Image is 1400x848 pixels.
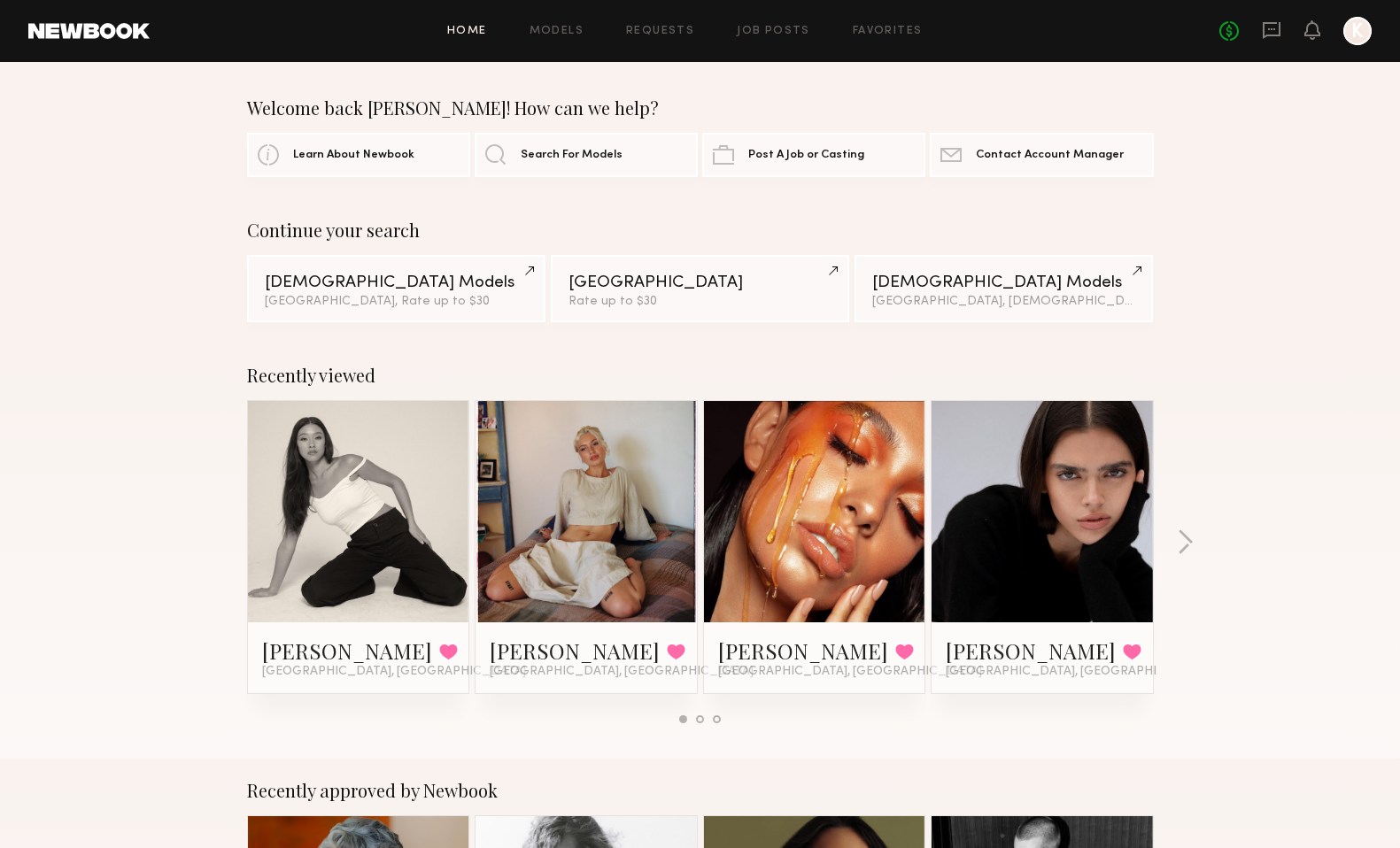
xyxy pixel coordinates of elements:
div: Recently approved by Newbook [247,780,1154,801]
div: [GEOGRAPHIC_DATA] [569,274,831,291]
span: [GEOGRAPHIC_DATA], [GEOGRAPHIC_DATA] [946,665,1210,679]
a: [PERSON_NAME] [718,636,888,665]
a: [DEMOGRAPHIC_DATA] Models[GEOGRAPHIC_DATA], Rate up to $30 [247,255,545,322]
div: Continue your search [247,220,1154,241]
span: Contact Account Manager [976,150,1124,161]
div: [GEOGRAPHIC_DATA], Rate up to $30 [265,296,528,308]
a: Contact Account Manager [930,133,1153,177]
a: Models [530,26,584,37]
div: Recently viewed [247,365,1154,386]
a: [PERSON_NAME] [262,636,432,665]
span: [GEOGRAPHIC_DATA], [GEOGRAPHIC_DATA] [262,665,526,679]
div: [DEMOGRAPHIC_DATA] Models [265,274,528,291]
span: Post A Job or Casting [748,150,864,161]
a: [PERSON_NAME] [946,636,1116,665]
a: Job Posts [737,26,810,37]
a: [PERSON_NAME] [490,636,660,665]
a: Requests [626,26,694,37]
span: Learn About Newbook [293,150,414,161]
a: K [1343,17,1372,45]
a: [DEMOGRAPHIC_DATA] Models[GEOGRAPHIC_DATA], [DEMOGRAPHIC_DATA] / [DEMOGRAPHIC_DATA] [855,255,1153,322]
a: Learn About Newbook [247,133,470,177]
span: Search For Models [521,150,623,161]
div: [GEOGRAPHIC_DATA], [DEMOGRAPHIC_DATA] / [DEMOGRAPHIC_DATA] [872,296,1135,308]
a: Favorites [853,26,923,37]
span: [GEOGRAPHIC_DATA], [GEOGRAPHIC_DATA] [718,665,982,679]
div: Welcome back [PERSON_NAME]! How can we help? [247,97,1154,119]
span: [GEOGRAPHIC_DATA], [GEOGRAPHIC_DATA] [490,665,754,679]
div: [DEMOGRAPHIC_DATA] Models [872,274,1135,291]
a: Search For Models [475,133,698,177]
a: [GEOGRAPHIC_DATA]Rate up to $30 [551,255,849,322]
div: Rate up to $30 [569,296,831,308]
a: Post A Job or Casting [702,133,925,177]
a: Home [447,26,487,37]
